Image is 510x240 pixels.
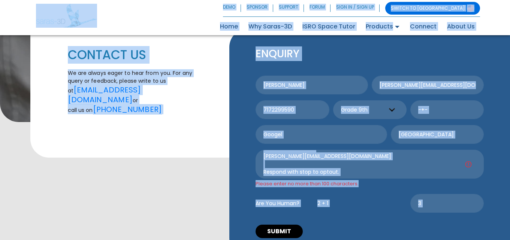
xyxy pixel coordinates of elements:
span: or [133,97,138,104]
img: Saras 3D [36,4,97,28]
input: City [391,125,484,144]
input: School / Institute [410,100,484,119]
input: Profession [256,125,387,144]
a: FORUM [304,2,331,15]
a: [EMAIL_ADDRESS][DOMAIN_NAME] [68,85,141,105]
a: Products [360,21,405,33]
a: SIGN IN / SIGN UP [331,2,380,15]
h5: 2 + 1 [317,200,328,207]
a: Connect [405,21,442,33]
a: Why Saras-3D [243,21,297,33]
a: About Us [442,21,480,33]
a: SWITCH TO [GEOGRAPHIC_DATA] [385,2,480,15]
input: Answer [410,194,484,213]
label: Please enter no more than 100 characters. [256,180,484,187]
span: We are always eager to hear from you. For any query or feedback, please write to us at [68,69,193,94]
a: SUPPORT [273,2,304,15]
a: Home [215,21,243,33]
input: Full Name [256,76,368,94]
input: Email [372,76,484,94]
input: Contact No. [256,100,329,119]
a: DEMO [223,2,241,15]
a: ISRO Space Tutor [297,21,360,33]
span: call us on [68,106,93,114]
h5: Are You Human? [256,200,299,207]
a: SPONSOR [241,2,273,15]
button: SUBMIT [256,225,303,238]
h1: CONTACT US [68,47,202,63]
img: Switch to USA [467,4,474,12]
a: [PHONE_NUMBER] [93,104,162,115]
p: ENQUIRY [256,47,484,61]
